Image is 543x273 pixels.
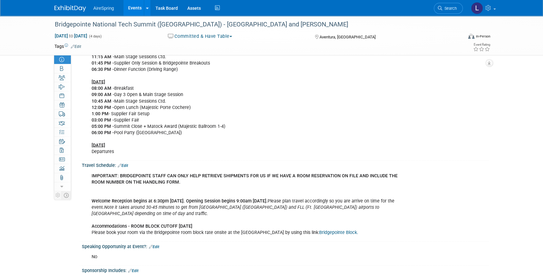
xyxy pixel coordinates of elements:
[92,117,114,123] b: 03:00 PM -
[473,43,490,46] div: Event Rating
[92,79,105,85] b: [DATE]
[71,44,81,49] a: Edit
[54,43,81,49] td: Tags
[92,224,192,229] b: Accommodations - ROOM BLOCK CUTOFF [DATE]
[92,143,105,148] b: [DATE]
[53,19,453,30] div: Bridgepointe National Tech Summit ([GEOGRAPHIC_DATA]) - [GEOGRAPHIC_DATA] and [PERSON_NAME]
[442,6,457,11] span: Search
[92,130,114,135] b: 06:00 PM -
[118,163,128,168] a: Edit
[92,60,114,66] b: 01:45 PM -
[61,191,71,199] td: Toggle Event Tabs
[92,86,114,91] b: 08:00 AM -
[82,161,489,169] div: Travel Schedule:
[68,33,74,38] span: to
[92,173,398,185] b: IMPORTANT: BRIDGEPOINTE STAFF CAN ONLY HELP RETRIEVE SHIPMENTS FOR US IF WE HAVE A ROOM RESERVATI...
[128,269,139,273] a: Edit
[319,230,358,235] a: Bridgepointe Block.
[87,170,411,239] div: Please plan travel accordingly so you are arrive on time for the event. Please book your room via...
[92,67,114,72] b: 06:30 PM -
[54,33,88,39] span: [DATE] [DATE]
[320,35,376,39] span: Aventura, [GEOGRAPHIC_DATA]
[54,5,86,12] img: ExhibitDay
[471,2,483,14] img: Lisa Chow
[88,34,102,38] span: (4 days)
[92,99,114,104] b: 10:45 AM -
[92,105,114,110] b: 12:00 PM -
[92,124,114,129] b: 05:00 PM -
[87,251,411,263] div: No
[468,34,474,39] img: Format-Inperson.png
[475,34,490,39] div: In-Person
[92,198,268,204] b: Welcome Reception begins at 6:30pm [DATE]. Opening Session begins 9:00am [DATE].
[82,242,489,250] div: Speaking Opportunity at Event?:
[426,33,490,42] div: Event Format
[93,6,114,11] span: AireSpring
[92,205,379,216] i: Note it takes around 30-45 minutes to get from [GEOGRAPHIC_DATA] ([GEOGRAPHIC_DATA]) and FLL (Ft....
[166,33,235,40] button: Committed & Have Table
[92,92,114,97] b: 09:00 AM -
[54,191,62,199] td: Personalize Event Tab Strip
[92,54,114,60] b: 11:15 AM -
[92,111,109,117] b: 1:00 PM
[149,245,159,249] a: Edit
[434,3,463,14] a: Search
